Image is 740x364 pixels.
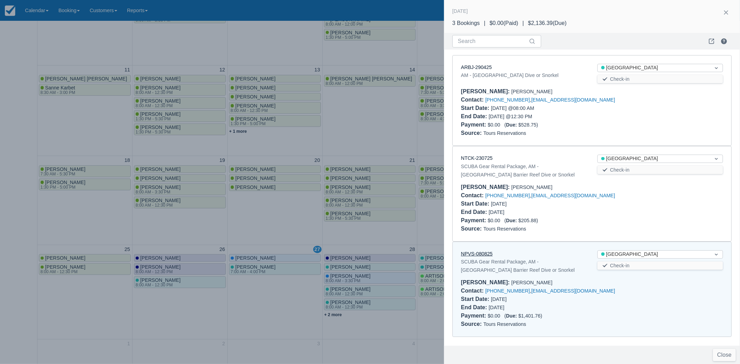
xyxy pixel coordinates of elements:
div: [DATE] [461,303,587,312]
div: [DATE] [461,295,587,303]
div: [PERSON_NAME] [461,183,723,191]
div: [PERSON_NAME] : [461,88,511,94]
div: [PERSON_NAME] [461,87,723,96]
span: ( $1,401.76 ) [504,313,542,319]
div: End Date : [461,304,489,310]
a: NTCK-230725 [461,155,493,161]
div: SCUBA Gear Rental Package, AM - [GEOGRAPHIC_DATA] Barrier Reef Dive or Snorkel [461,162,587,179]
input: Search [458,35,527,47]
a: NPVS-080825 [461,251,493,257]
div: [GEOGRAPHIC_DATA] [601,64,707,72]
div: Contact : [461,192,485,198]
div: | [518,19,528,27]
span: Dropdown icon [713,155,720,162]
div: Contact : [461,97,485,103]
div: Tours Reservations [461,320,723,328]
span: ( $205.88 ) [504,218,538,223]
div: 3 Bookings [452,19,480,27]
div: [GEOGRAPHIC_DATA] [601,155,707,163]
div: $0.00 [461,121,723,129]
div: Start Date : [461,201,491,207]
div: Payment : [461,122,488,128]
span: Dropdown icon [713,64,720,71]
div: Source : [461,321,484,327]
div: , [461,287,723,295]
div: Due: [506,313,518,319]
div: Source : [461,226,484,232]
div: Due: [506,218,518,223]
div: [GEOGRAPHIC_DATA] [601,251,707,258]
div: Start Date : [461,105,491,111]
div: SCUBA Gear Rental Package, AM - [GEOGRAPHIC_DATA] Barrier Reef Dive or Snorkel [461,258,587,274]
div: [DATE] @ 08:00 AM [461,104,587,112]
div: AM - [GEOGRAPHIC_DATA] Dive or Snorkel [461,71,587,79]
div: Payment : [461,313,488,319]
a: [EMAIL_ADDRESS][DOMAIN_NAME] [531,97,615,103]
a: ARBJ-290425 [461,64,492,70]
span: ( $528.75 ) [504,122,538,128]
div: $2,136.39 ( Due ) [528,19,567,27]
a: [PHONE_NUMBER] [485,97,530,103]
div: Source : [461,130,484,136]
button: Close [713,349,736,361]
div: [PERSON_NAME] [461,278,723,287]
div: $0.00 [461,216,723,225]
a: [PHONE_NUMBER] [485,193,530,198]
div: Payment : [461,217,488,223]
div: [DATE] @ 12:30 PM [461,112,587,121]
button: Check-in [597,166,723,174]
div: End Date : [461,113,489,119]
a: [PHONE_NUMBER] [485,288,530,294]
div: Contact : [461,288,485,294]
div: Tours Reservations [461,225,723,233]
div: End Date : [461,209,489,215]
div: [PERSON_NAME] : [461,184,511,190]
a: [EMAIL_ADDRESS][DOMAIN_NAME] [531,193,615,198]
span: Dropdown icon [713,251,720,258]
div: | [480,19,490,27]
div: $0.00 [461,312,723,320]
div: Tours Reservations [461,129,723,137]
div: Due: [506,122,518,128]
div: , [461,96,723,104]
div: [PERSON_NAME] : [461,279,511,285]
div: [DATE] [461,200,587,208]
button: Check-in [597,261,723,270]
div: , [461,191,723,200]
div: $0.00 ( Paid ) [490,19,518,27]
div: [DATE] [461,208,587,216]
div: Start Date : [461,296,491,302]
button: Check-in [597,75,723,83]
a: [EMAIL_ADDRESS][DOMAIN_NAME] [531,288,615,294]
div: [DATE] [452,7,468,15]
